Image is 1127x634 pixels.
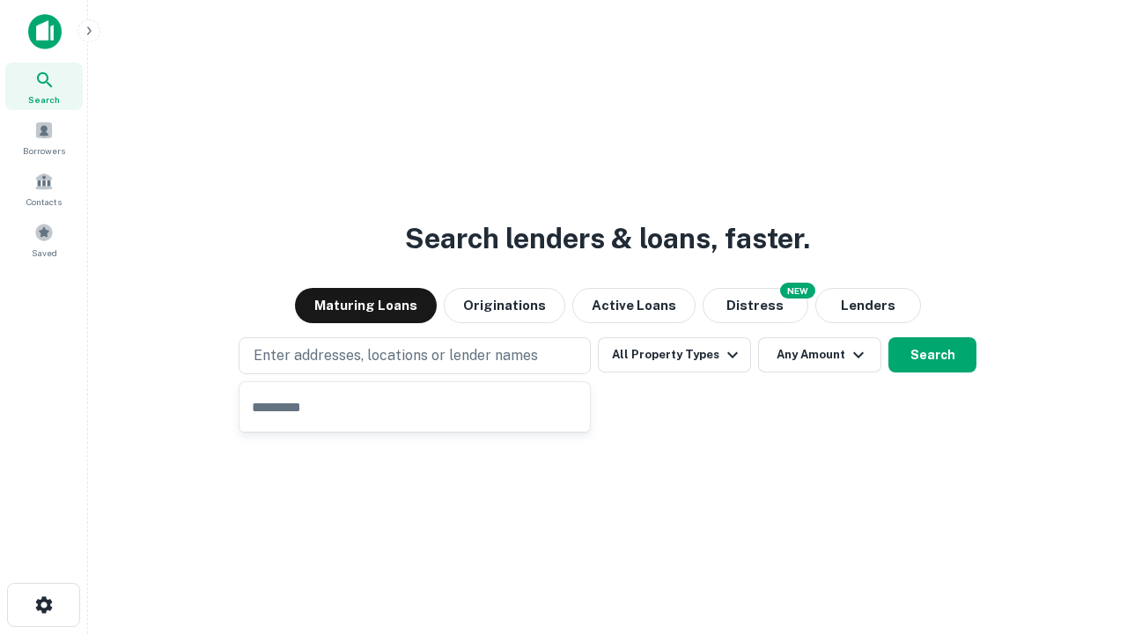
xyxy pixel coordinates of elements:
span: Contacts [26,195,62,209]
a: Search [5,63,83,110]
button: Maturing Loans [295,288,437,323]
span: Search [28,92,60,107]
div: NEW [780,283,815,299]
iframe: Chat Widget [1039,493,1127,578]
span: Saved [32,246,57,260]
span: Borrowers [23,144,65,158]
a: Saved [5,216,83,263]
button: Active Loans [572,288,696,323]
button: Search distressed loans with lien and other non-mortgage details. [703,288,808,323]
button: Search [888,337,976,372]
button: Originations [444,288,565,323]
button: All Property Types [598,337,751,372]
button: Lenders [815,288,921,323]
a: Contacts [5,165,83,212]
p: Enter addresses, locations or lender names [254,345,538,366]
button: Any Amount [758,337,881,372]
button: Enter addresses, locations or lender names [239,337,591,374]
a: Borrowers [5,114,83,161]
img: capitalize-icon.png [28,14,62,49]
h3: Search lenders & loans, faster. [405,217,810,260]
